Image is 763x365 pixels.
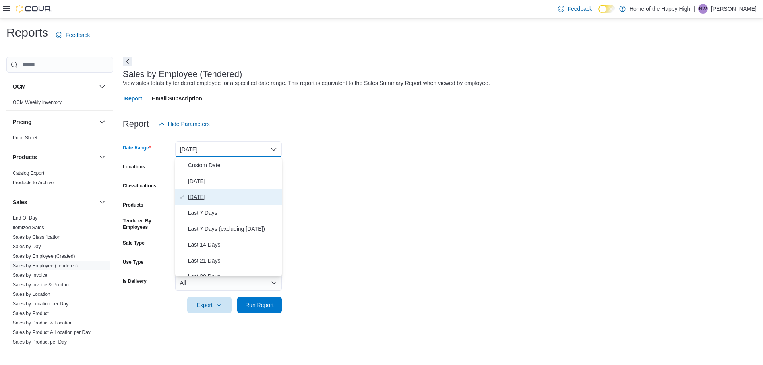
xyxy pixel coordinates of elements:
a: Sales by Location [13,292,50,297]
div: View sales totals by tendered employee for a specified date range. This report is equivalent to t... [123,79,490,87]
div: OCM [6,98,113,110]
label: Classifications [123,183,157,189]
h3: Pricing [13,118,31,126]
button: Export [187,297,232,313]
h3: OCM [13,83,26,91]
label: Is Delivery [123,278,147,284]
a: Price Sheet [13,135,37,141]
button: Products [13,153,96,161]
span: Last 7 Days [188,208,279,218]
span: Last 7 Days (excluding [DATE]) [188,224,279,234]
button: OCM [97,82,107,91]
img: Cova [16,5,52,13]
span: Hide Parameters [168,120,210,128]
span: [DATE] [188,176,279,186]
button: Products [97,153,107,162]
span: Feedback [567,5,592,13]
h3: Products [13,153,37,161]
span: Email Subscription [152,91,202,106]
a: Feedback [53,27,93,43]
button: All [175,275,282,291]
h1: Reports [6,25,48,41]
div: Products [6,168,113,191]
p: [PERSON_NAME] [711,4,757,14]
span: Custom Date [188,160,279,170]
a: Sales by Employee (Created) [13,253,75,259]
div: Natasha Walsh [698,4,708,14]
label: Tendered By Employees [123,218,172,230]
label: Date Range [123,145,151,151]
span: Dark Mode [598,13,599,14]
a: Sales by Invoice [13,272,47,278]
h3: Report [123,119,149,129]
a: Products to Archive [13,180,54,185]
span: Run Report [245,301,274,309]
a: Sales by Day [13,244,41,249]
a: Sales by Invoice & Product [13,282,70,288]
span: Last 21 Days [188,256,279,265]
h3: Sales [13,198,27,206]
span: Sales by Day [13,243,41,250]
a: OCM Weekly Inventory [13,100,62,105]
button: Sales [13,198,96,206]
span: Sales by Invoice [13,272,47,278]
span: Last 14 Days [188,240,279,249]
button: Pricing [13,118,96,126]
label: Use Type [123,259,143,265]
span: Sales by Product [13,310,49,317]
a: Sales by Classification [13,234,60,240]
span: Feedback [66,31,90,39]
span: NW [699,4,707,14]
span: Sales by Product & Location per Day [13,329,91,336]
h3: Sales by Employee (Tendered) [123,70,242,79]
span: Export [192,297,227,313]
a: End Of Day [13,215,37,221]
div: Pricing [6,133,113,146]
span: [DATE] [188,192,279,202]
div: Sales [6,213,113,350]
p: Home of the Happy High [629,4,690,14]
div: Select listbox [175,157,282,276]
button: Pricing [97,117,107,127]
button: Hide Parameters [155,116,213,132]
a: Feedback [555,1,595,17]
input: Dark Mode [598,5,615,13]
span: Last 30 Days [188,272,279,281]
button: Run Report [237,297,282,313]
a: Itemized Sales [13,225,44,230]
button: [DATE] [175,141,282,157]
button: OCM [13,83,96,91]
button: Sales [97,197,107,207]
span: OCM Weekly Inventory [13,99,62,106]
a: Sales by Employee (Tendered) [13,263,78,268]
button: Next [123,57,132,66]
label: Sale Type [123,240,145,246]
a: Sales by Location per Day [13,301,68,307]
a: Sales by Product [13,311,49,316]
a: Catalog Export [13,170,44,176]
a: Sales by Product & Location per Day [13,330,91,335]
label: Locations [123,164,145,170]
p: | [693,4,695,14]
span: Report [124,91,142,106]
a: Sales by Product & Location [13,320,73,326]
label: Products [123,202,143,208]
span: Itemized Sales [13,224,44,231]
span: Sales by Location [13,291,50,297]
a: Sales by Product per Day [13,339,67,345]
